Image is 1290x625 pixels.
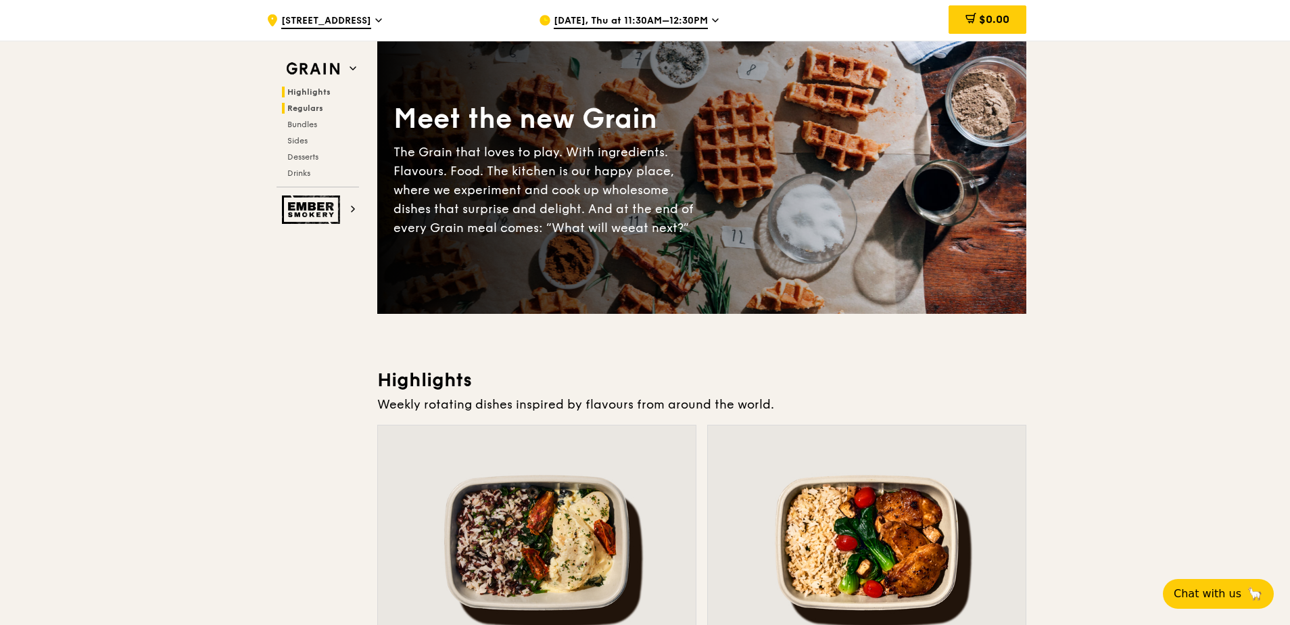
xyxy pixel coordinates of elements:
[287,152,318,162] span: Desserts
[979,13,1009,26] span: $0.00
[628,221,689,235] span: eat next?”
[282,57,344,81] img: Grain web logo
[287,136,308,145] span: Sides
[1247,586,1263,602] span: 🦙
[287,103,323,113] span: Regulars
[287,120,317,129] span: Bundles
[1174,586,1241,602] span: Chat with us
[287,87,331,97] span: Highlights
[281,14,371,29] span: [STREET_ADDRESS]
[377,368,1026,392] h3: Highlights
[282,195,344,224] img: Ember Smokery web logo
[554,14,708,29] span: [DATE], Thu at 11:30AM–12:30PM
[393,143,702,237] div: The Grain that loves to play. With ingredients. Flavours. Food. The kitchen is our happy place, w...
[377,395,1026,414] div: Weekly rotating dishes inspired by flavours from around the world.
[393,101,702,137] div: Meet the new Grain
[1163,579,1274,609] button: Chat with us🦙
[287,168,310,178] span: Drinks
